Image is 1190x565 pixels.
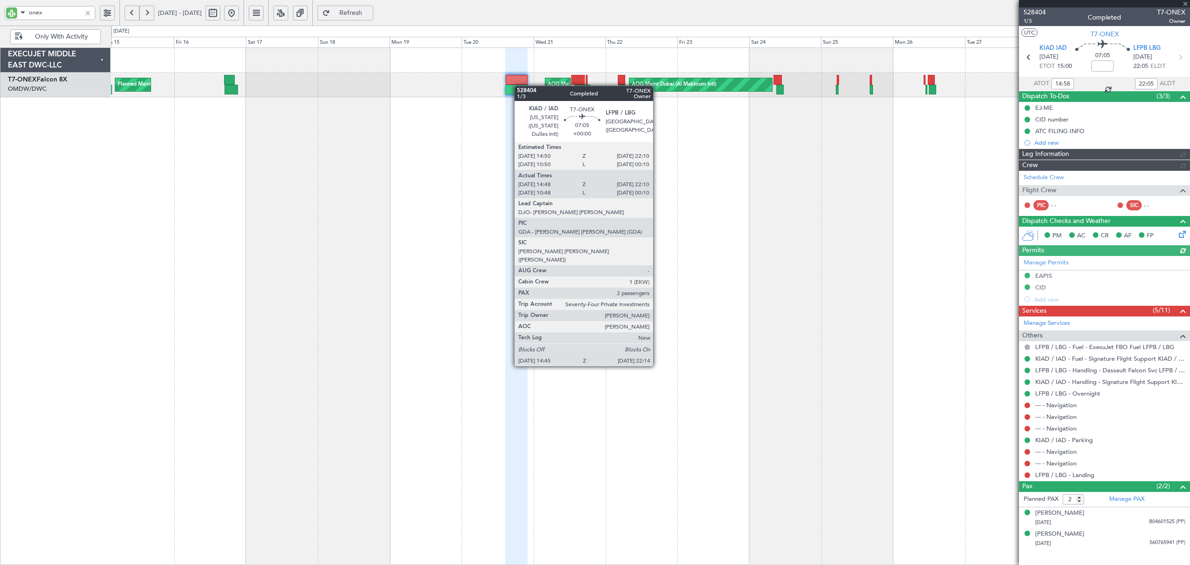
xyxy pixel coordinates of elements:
span: PM [1052,231,1062,241]
span: KIAD IAD [1039,44,1067,53]
a: T7-ONEXFalcon 8X [8,76,67,83]
span: 15:00 [1057,62,1072,71]
div: ATC FILING INFO [1035,127,1084,135]
div: Tue 27 [965,37,1037,48]
a: --- - Navigation [1035,413,1077,421]
a: Manage PAX [1109,495,1144,504]
span: CR [1101,231,1109,241]
span: Dispatch To-Dos [1022,91,1069,102]
div: Sun 25 [821,37,893,48]
span: 1/3 [1024,17,1046,25]
span: AC [1077,231,1085,241]
a: LFPB / LBG - Landing [1035,471,1094,479]
span: B04601525 (PP) [1149,518,1185,526]
span: 560765941 (PP) [1150,539,1185,547]
div: Mon 19 [390,37,462,48]
span: (3/3) [1157,91,1170,101]
span: Dispatch Checks and Weather [1022,216,1111,227]
div: Planned Maint Scottsdale [118,78,178,92]
span: FP [1147,231,1154,241]
div: Thu 15 [102,37,174,48]
a: LFPB / LBG - Fuel - ExecuJet FBO Fuel LFPB / LBG [1035,343,1174,351]
a: --- - Navigation [1035,459,1077,467]
div: AOG Maint Paris ([GEOGRAPHIC_DATA]) [548,78,645,92]
div: EJ-ME [1035,104,1053,112]
span: AF [1124,231,1131,241]
span: Refresh [332,10,370,16]
span: (2/2) [1157,481,1170,491]
span: T7-ONEX [1091,29,1119,39]
span: Only With Activity [25,34,98,40]
a: OMDW/DWC [8,85,46,93]
a: KIAD / IAD - Parking [1035,436,1093,444]
div: Sat 17 [246,37,318,48]
span: [DATE] [1039,53,1058,62]
div: Mon 26 [893,37,965,48]
span: Owner [1157,17,1185,25]
span: ATOT [1034,79,1049,88]
div: Fri 23 [677,37,749,48]
a: KIAD / IAD - Handling - Signature Flight Support KIAD / IAD [1035,378,1185,386]
div: [PERSON_NAME] [1035,530,1084,539]
div: Sat 24 [749,37,821,48]
a: LFPB / LBG - Handling - Dassault Falcon Svc LFPB / LBG [1035,366,1185,374]
span: [DATE] [1035,540,1051,547]
span: Services [1022,306,1046,316]
span: (5/11) [1153,305,1170,315]
span: LFPB LBG [1133,44,1161,53]
span: 07:05 [1095,51,1110,61]
button: Refresh [317,6,373,20]
span: Pax [1022,481,1032,492]
div: CID number [1035,115,1069,123]
div: Thu 22 [605,37,677,48]
span: Others [1022,330,1043,341]
div: Tue 20 [462,37,534,48]
div: Fri 16 [174,37,246,48]
button: Only With Activity [10,29,101,44]
div: Wed 21 [534,37,606,48]
span: [DATE] - [DATE] [158,9,202,17]
a: --- - Navigation [1035,424,1077,432]
span: ETOT [1039,62,1055,71]
div: Completed [1088,13,1121,22]
span: [DATE] [1133,53,1152,62]
div: AOG Maint Dubai (Al Maktoum Intl) [632,78,716,92]
span: ELDT [1150,62,1165,71]
button: UTC [1021,28,1038,37]
span: [DATE] [1035,519,1051,526]
a: Manage Services [1024,319,1070,328]
span: 22:05 [1133,62,1148,71]
input: A/C (Reg. or Type) [29,6,81,20]
a: --- - Navigation [1035,401,1077,409]
div: Add new [1034,139,1185,147]
div: Sun 18 [318,37,390,48]
span: T7-ONEX [1157,7,1185,17]
div: [PERSON_NAME] [1035,509,1084,518]
a: KIAD / IAD - Fuel - Signature Flight Support KIAD / IAD [1035,355,1185,363]
a: --- - Navigation [1035,448,1077,456]
a: LFPB / LBG - Overnight [1035,390,1100,397]
span: T7-ONEX [8,76,37,83]
span: 528404 [1024,7,1046,17]
span: ALDT [1160,79,1175,88]
div: [DATE] [113,27,129,35]
label: Planned PAX [1024,495,1058,504]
